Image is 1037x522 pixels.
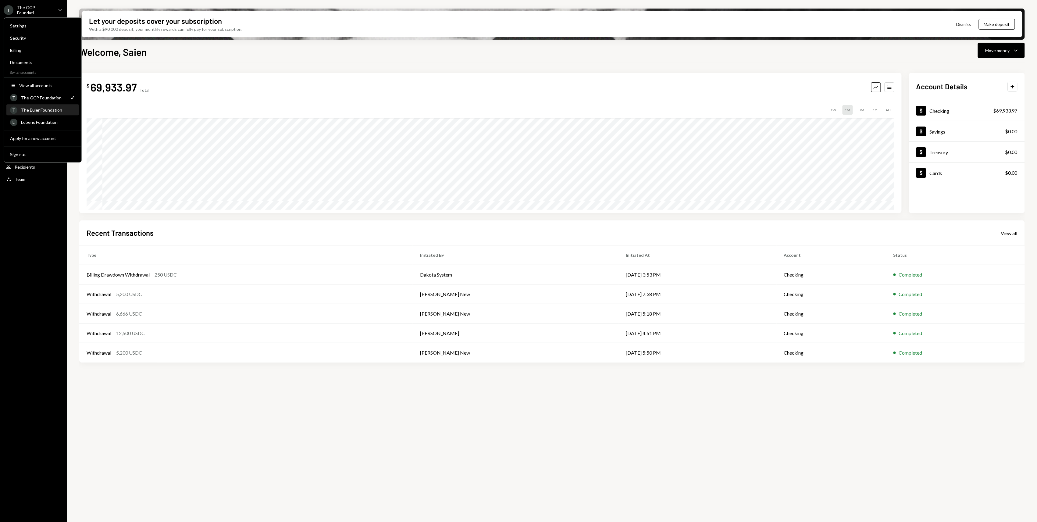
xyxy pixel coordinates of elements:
[413,245,618,265] th: Initiated By
[91,80,137,94] div: 69,933.97
[6,80,79,91] button: View all accounts
[413,324,618,343] td: [PERSON_NAME]
[4,5,13,15] div: T
[909,163,1025,183] a: Cards$0.00
[985,47,1010,54] div: Move money
[413,265,618,284] td: Dakota System
[139,88,149,93] div: Total
[89,26,242,32] div: With a $90,000 deposit, your monthly rewards can fully pay for your subscription.
[1001,230,1017,236] div: View all
[899,349,922,356] div: Completed
[843,105,853,115] div: 1M
[618,324,777,343] td: [DATE] 4:51 PM
[899,291,922,298] div: Completed
[413,343,618,363] td: [PERSON_NAME] New
[116,330,145,337] div: 12,500 USDC
[10,106,17,114] div: T
[116,291,142,298] div: 5,200 USDC
[413,304,618,324] td: [PERSON_NAME] New
[899,271,922,278] div: Completed
[993,107,1017,114] div: $69,933.97
[87,349,111,356] div: Withdrawal
[116,310,142,317] div: 6,666 USDC
[21,95,66,100] div: The GCP Foundation
[4,69,81,75] div: Switch accounts
[909,121,1025,141] a: Savings$0.00
[87,83,89,89] div: $
[87,228,154,238] h2: Recent Transactions
[618,343,777,363] td: [DATE] 5:50 PM
[116,349,142,356] div: 5,200 USDC
[21,107,75,113] div: The Euler Foundation
[618,304,777,324] td: [DATE] 5:18 PM
[19,83,75,88] div: View all accounts
[930,129,946,134] div: Savings
[15,164,35,170] div: Recipients
[17,5,53,15] div: The GCP Foundati...
[777,343,886,363] td: Checking
[10,94,17,101] div: T
[6,57,79,68] a: Documents
[6,20,79,31] a: Settings
[6,133,79,144] button: Apply for a new account
[79,46,147,58] h1: Welcome, Saien
[777,284,886,304] td: Checking
[10,136,75,141] div: Apply for a new account
[10,23,75,28] div: Settings
[10,60,75,65] div: Documents
[155,271,177,278] div: 250 USDC
[21,120,75,125] div: Loberis Foundation
[777,324,886,343] td: Checking
[930,149,948,155] div: Treasury
[4,161,63,172] a: Recipients
[10,35,75,41] div: Security
[89,16,222,26] div: Let your deposits cover your subscription
[79,245,413,265] th: Type
[6,45,79,55] a: Billing
[777,265,886,284] td: Checking
[1005,169,1017,177] div: $0.00
[10,48,75,53] div: Billing
[828,105,839,115] div: 1W
[1005,148,1017,156] div: $0.00
[6,116,79,127] a: LLoberis Foundation
[87,310,111,317] div: Withdrawal
[1001,230,1017,236] a: View all
[4,173,63,184] a: Team
[883,105,894,115] div: ALL
[949,17,979,31] button: Dismiss
[909,100,1025,121] a: Checking$69,933.97
[6,149,79,160] button: Sign out
[930,170,942,176] div: Cards
[777,304,886,324] td: Checking
[87,330,111,337] div: Withdrawal
[899,330,922,337] div: Completed
[413,284,618,304] td: [PERSON_NAME] New
[87,271,150,278] div: Billing Drawdown Withdrawal
[930,108,950,114] div: Checking
[979,19,1015,30] button: Make deposit
[10,152,75,157] div: Sign out
[6,104,79,115] a: TThe Euler Foundation
[909,142,1025,162] a: Treasury$0.00
[1005,128,1017,135] div: $0.00
[618,245,777,265] th: Initiated At
[899,310,922,317] div: Completed
[886,245,1025,265] th: Status
[978,43,1025,58] button: Move money
[87,291,111,298] div: Withdrawal
[777,245,886,265] th: Account
[10,119,17,126] div: L
[6,32,79,43] a: Security
[916,81,968,91] h2: Account Details
[618,284,777,304] td: [DATE] 7:38 PM
[871,105,880,115] div: 1Y
[857,105,867,115] div: 3M
[15,177,25,182] div: Team
[618,265,777,284] td: [DATE] 3:53 PM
